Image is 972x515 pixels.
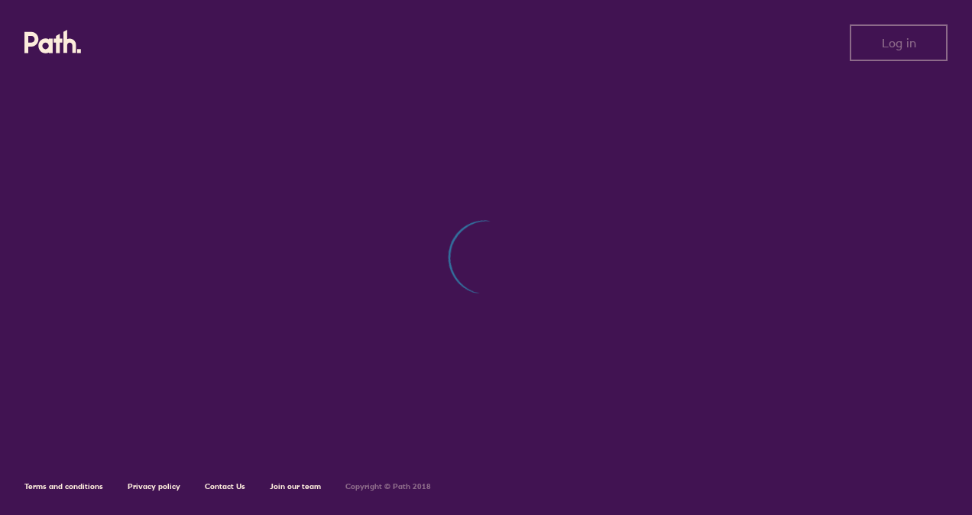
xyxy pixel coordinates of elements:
h6: Copyright © Path 2018 [345,482,431,491]
a: Terms and conditions [24,481,103,491]
button: Log in [850,24,948,61]
a: Join our team [270,481,321,491]
span: Log in [882,36,916,50]
a: Contact Us [205,481,245,491]
a: Privacy policy [128,481,180,491]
